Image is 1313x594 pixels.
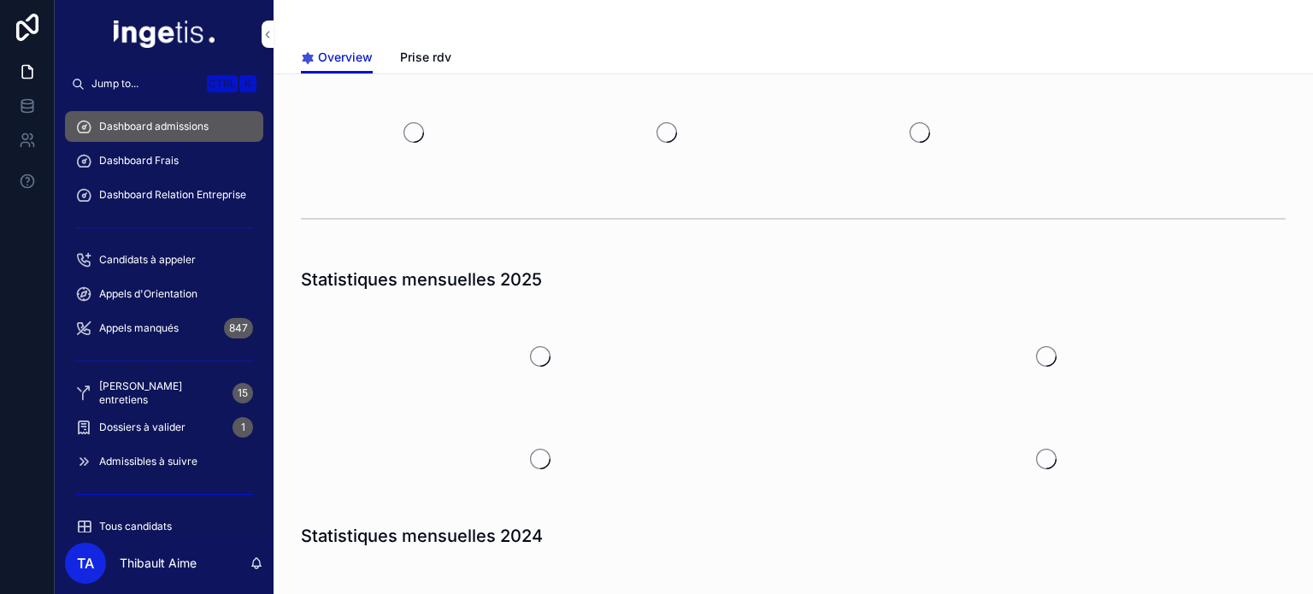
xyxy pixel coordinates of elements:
span: [PERSON_NAME] entretiens [99,379,226,407]
a: Prise rdv [400,42,451,76]
a: Admissibles à suivre [65,446,263,477]
a: [PERSON_NAME] entretiens15 [65,378,263,409]
a: Appels manqués847 [65,313,263,344]
h1: Statistiques mensuelles 2024 [301,524,543,548]
span: Admissibles à suivre [99,455,197,468]
h1: Statistiques mensuelles 2025 [301,268,542,291]
a: Tous candidats [65,511,263,542]
img: App logo [114,21,215,48]
button: Jump to...CtrlK [65,68,263,99]
span: K [241,77,255,91]
span: Dashboard Relation Entreprise [99,188,246,202]
a: Dashboard Relation Entreprise [65,179,263,210]
span: Dashboard Frais [99,154,179,168]
div: 847 [224,318,253,338]
div: 15 [233,383,253,403]
div: scrollable content [55,99,274,532]
a: Candidats à appeler [65,244,263,275]
span: Appels manqués [99,321,179,335]
a: Overview [301,42,373,74]
span: Dashboard admissions [99,120,209,133]
a: Dashboard admissions [65,111,263,142]
span: Dossiers à valider [99,421,185,434]
span: Candidats à appeler [99,253,196,267]
p: Thibault Aime [120,555,197,572]
span: Jump to... [91,77,200,91]
span: Appels d'Orientation [99,287,197,301]
span: TA [77,553,94,573]
span: Ctrl [207,75,238,92]
span: Prise rdv [400,49,451,66]
a: Dossiers à valider1 [65,412,263,443]
a: Dashboard Frais [65,145,263,176]
div: 1 [233,417,253,438]
span: Tous candidats [99,520,172,533]
a: Appels d'Orientation [65,279,263,309]
span: Overview [318,49,373,66]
